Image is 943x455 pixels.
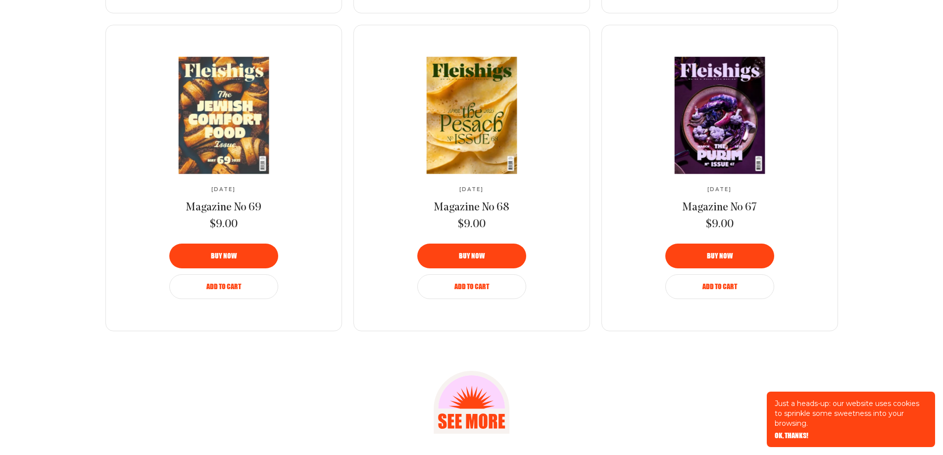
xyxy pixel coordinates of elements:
p: Just a heads-up: our website uses cookies to sprinkle some sweetness into your browsing. [775,399,927,428]
span: [DATE] [459,187,484,193]
span: Magazine No 67 [682,202,757,213]
button: Buy now [417,244,526,268]
a: Magazine No 67Magazine No 67 [637,57,802,174]
span: $9.00 [458,217,486,232]
a: Magazine No 68 [434,201,509,215]
button: Add to Cart [417,274,526,299]
span: Add to Cart [702,283,737,290]
img: Magazine No 68 [389,56,554,174]
span: Buy now [707,253,733,259]
button: Buy now [665,244,774,268]
span: Add to Cart [206,283,241,290]
a: Magazine No 69Magazine No 69 [141,57,306,174]
button: Add to Cart [665,274,774,299]
span: Magazine No 69 [186,202,261,213]
img: Magazine No 69 [141,56,306,174]
span: $9.00 [706,217,734,232]
span: [DATE] [211,187,236,193]
a: Magazine No 68Magazine No 68 [389,57,554,174]
span: Buy now [459,253,485,259]
button: OK, THANKS! [775,432,808,439]
button: Buy now [169,244,278,268]
a: Magazine No 69 [186,201,261,215]
span: Magazine No 68 [434,202,509,213]
a: Magazine No 67 [682,201,757,215]
button: Add to Cart [169,274,278,299]
span: Add to Cart [454,283,489,290]
span: [DATE] [707,187,732,193]
img: Magazine No 67 [637,56,802,174]
span: Buy now [211,253,237,259]
span: $9.00 [210,217,238,232]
